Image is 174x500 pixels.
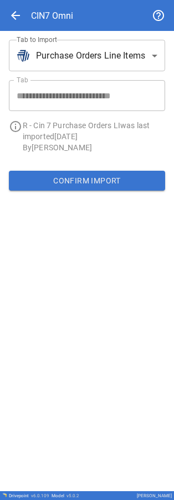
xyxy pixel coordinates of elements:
[23,120,165,142] p: R - Cin 7 Purchase Orders LI was last imported [DATE]
[17,49,30,62] img: brand icon not found
[9,9,22,22] span: arrow_back
[9,120,22,133] span: info_outline
[52,493,79,498] div: Model
[31,493,49,498] span: v 6.0.109
[9,493,49,498] div: Drivepoint
[2,493,7,497] img: Drivepoint
[31,10,73,21] div: CIN7 Omni
[17,35,57,44] label: Tab to Import
[17,75,28,85] label: Tab
[137,493,172,498] div: [PERSON_NAME]
[9,171,165,191] button: Confirm Import
[36,49,145,62] span: Purchase Orders Line Items
[23,142,165,153] p: By [PERSON_NAME]
[66,493,79,498] span: v 5.0.2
